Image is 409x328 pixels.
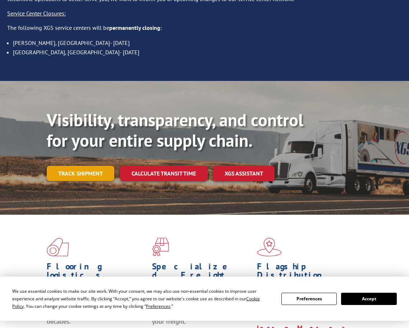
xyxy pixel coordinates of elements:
[7,24,402,38] p: The following XGS service centers will be :
[109,24,160,31] strong: permanently closing
[47,238,69,256] img: xgs-icon-total-supply-chain-intelligence-red
[12,287,273,310] div: We use essential cookies to make our site work. With your consent, we may also use non-essential ...
[257,262,357,292] h1: Flagship Distribution Model
[7,10,66,17] u: Service Center Closures:
[47,109,303,152] b: Visibility, transparency, and control for your entire supply chain.
[257,238,282,256] img: xgs-icon-flagship-distribution-model-red
[146,303,170,309] span: Preferences
[341,293,396,305] button: Accept
[120,166,207,181] a: Calculate transit time
[47,166,114,181] a: Track shipment
[13,47,402,57] li: [GEOGRAPHIC_DATA], [GEOGRAPHIC_DATA]- [DATE]
[13,38,402,47] li: [PERSON_NAME], [GEOGRAPHIC_DATA]- [DATE]
[47,262,147,292] h1: Flooring Logistics Solutions
[281,293,337,305] button: Preferences
[152,238,169,256] img: xgs-icon-focused-on-flooring-red
[213,166,275,181] a: XGS ASSISTANT
[152,262,252,292] h1: Specialized Freight Experts
[47,292,143,325] span: As an industry carrier of choice, XGS has brought innovation and dedication to flooring logistics...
